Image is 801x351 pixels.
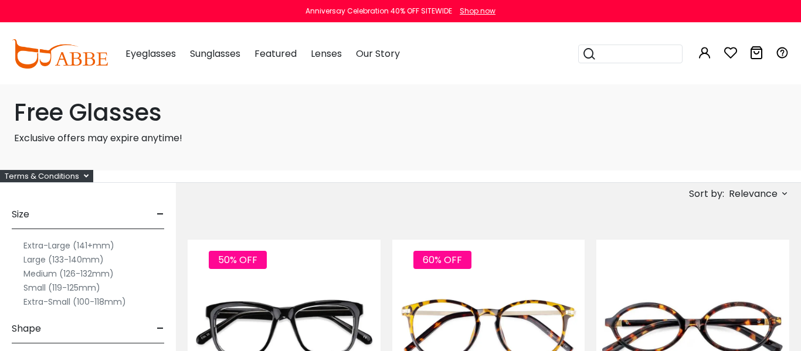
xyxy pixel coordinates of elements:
[254,47,297,60] span: Featured
[12,200,29,229] span: Size
[125,47,176,60] span: Eyeglasses
[190,47,240,60] span: Sunglasses
[311,47,342,60] span: Lenses
[23,267,114,281] label: Medium (126-132mm)
[729,183,778,205] span: Relevance
[12,315,41,343] span: Shape
[356,47,400,60] span: Our Story
[14,98,787,127] h1: Free Glasses
[157,315,164,343] span: -
[209,251,267,269] span: 50% OFF
[23,281,100,295] label: Small (119-125mm)
[23,295,126,309] label: Extra-Small (100-118mm)
[12,39,108,69] img: abbeglasses.com
[23,253,104,267] label: Large (133-140mm)
[157,200,164,229] span: -
[454,6,495,16] a: Shop now
[306,6,452,16] div: Anniversay Celebration 40% OFF SITEWIDE
[14,131,787,145] p: Exclusive offers may expire anytime!
[23,238,114,253] label: Extra-Large (141+mm)
[460,6,495,16] div: Shop now
[413,251,471,269] span: 60% OFF
[689,187,724,200] span: Sort by:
